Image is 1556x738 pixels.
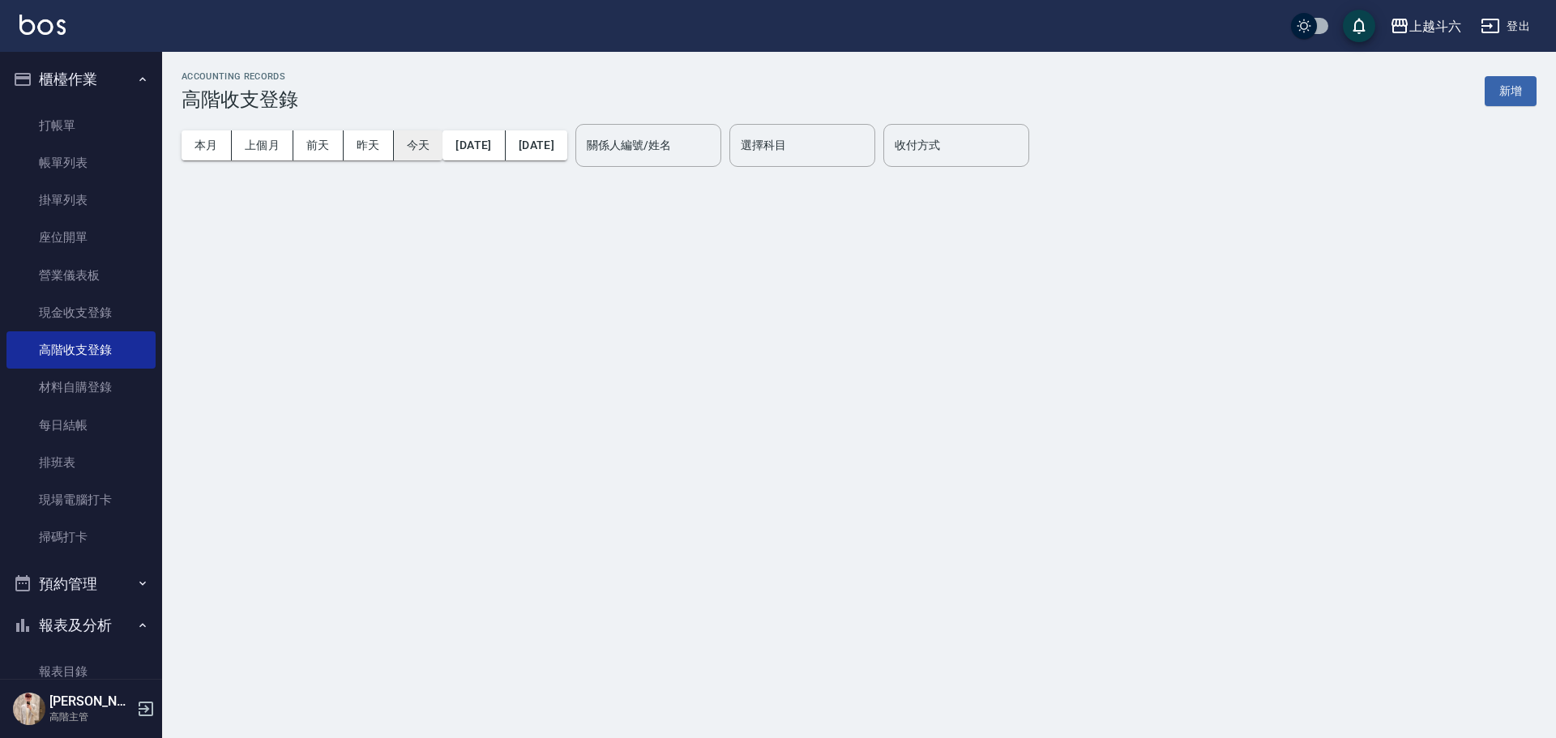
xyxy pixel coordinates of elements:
[19,15,66,35] img: Logo
[1485,76,1537,106] button: 新增
[6,518,156,556] a: 掃碼打卡
[442,130,505,160] button: [DATE]
[6,369,156,406] a: 材料自購登錄
[49,693,132,710] h5: [PERSON_NAME]
[293,130,344,160] button: 前天
[232,130,293,160] button: 上個月
[6,604,156,646] button: 報表及分析
[13,693,45,725] img: Person
[506,130,567,160] button: [DATE]
[6,444,156,481] a: 排班表
[49,710,132,724] p: 高階主管
[6,481,156,518] a: 現場電腦打卡
[6,653,156,690] a: 報表目錄
[182,71,298,82] h2: ACCOUNTING RECORDS
[182,88,298,111] h3: 高階收支登錄
[6,257,156,294] a: 營業儀表板
[6,107,156,144] a: 打帳單
[6,144,156,181] a: 帳單列表
[1474,11,1537,41] button: 登出
[6,181,156,219] a: 掛單列表
[1409,16,1461,36] div: 上越斗六
[6,294,156,331] a: 現金收支登錄
[1485,83,1537,98] a: 新增
[1383,10,1468,43] button: 上越斗六
[182,130,232,160] button: 本月
[6,58,156,100] button: 櫃檯作業
[6,219,156,256] a: 座位開單
[394,130,443,160] button: 今天
[6,331,156,369] a: 高階收支登錄
[6,563,156,605] button: 預約管理
[6,407,156,444] a: 每日結帳
[344,130,394,160] button: 昨天
[1343,10,1375,42] button: save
